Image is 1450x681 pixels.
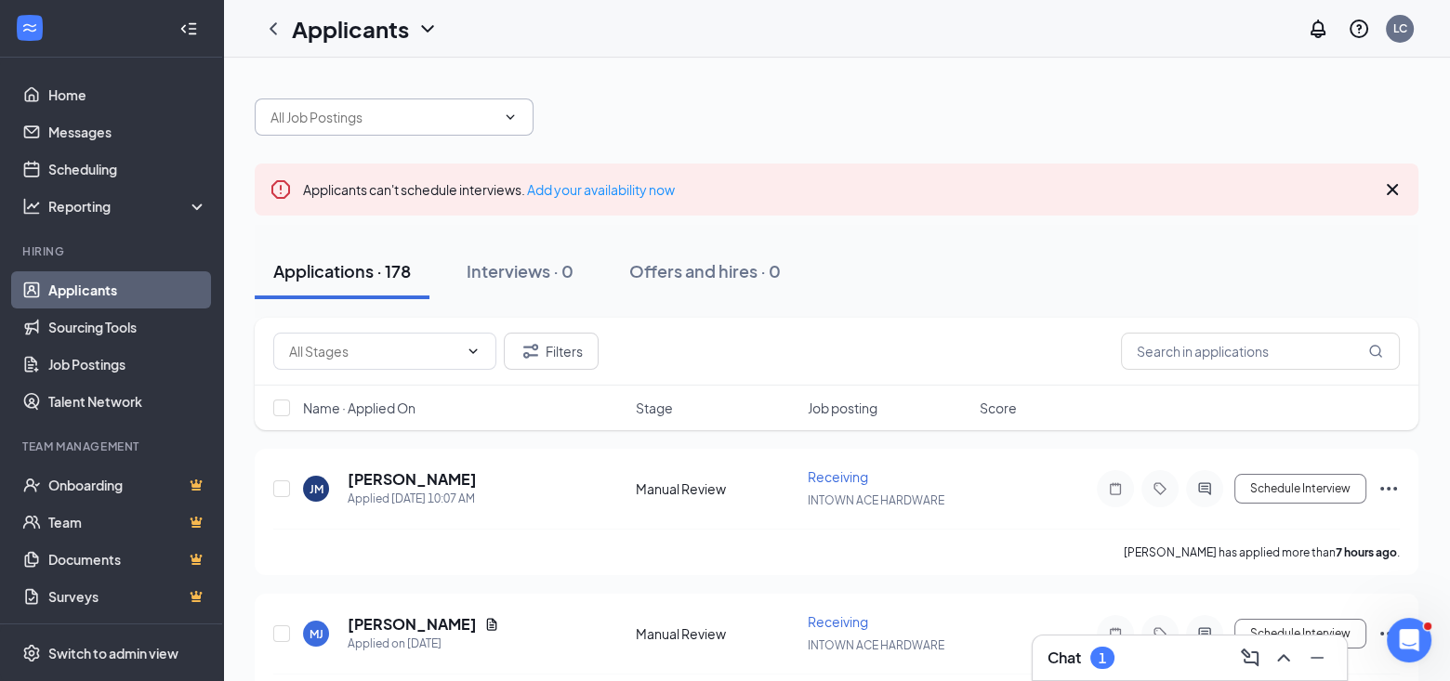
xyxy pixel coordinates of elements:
[310,481,323,497] div: JM
[1099,650,1106,666] div: 1
[48,113,207,151] a: Messages
[629,259,781,282] div: Offers and hires · 0
[808,399,877,417] span: Job posting
[520,340,542,362] svg: Filter
[48,644,178,662] div: Switch to admin view
[262,18,284,40] svg: ChevronLeft
[1272,647,1295,669] svg: ChevronUp
[1193,626,1216,641] svg: ActiveChat
[48,308,207,346] a: Sourcing Tools
[48,578,207,615] a: SurveysCrown
[808,468,868,485] span: Receiving
[980,399,1017,417] span: Score
[1307,18,1329,40] svg: Notifications
[348,490,477,508] div: Applied [DATE] 10:07 AM
[1302,643,1332,673] button: Minimize
[1104,481,1127,496] svg: Note
[416,18,439,40] svg: ChevronDown
[503,110,518,124] svg: ChevronDown
[1239,647,1261,669] svg: ComposeMessage
[20,19,39,37] svg: WorkstreamLogo
[504,333,599,370] button: Filter Filters
[636,399,673,417] span: Stage
[1048,648,1081,668] h3: Chat
[1377,622,1400,645] svg: Ellipses
[1387,618,1431,662] iframe: Intercom live chat
[1149,626,1171,641] svg: Tag
[1149,481,1171,496] svg: Tag
[303,181,675,198] span: Applicants can't schedule interviews.
[1124,544,1400,560] p: [PERSON_NAME] has applied more than .
[1193,481,1216,496] svg: ActiveChat
[527,181,675,198] a: Add your availability now
[310,626,323,642] div: MJ
[1348,18,1370,40] svg: QuestionInfo
[484,617,499,632] svg: Document
[273,259,411,282] div: Applications · 178
[1306,647,1328,669] svg: Minimize
[1104,626,1127,641] svg: Note
[48,346,207,383] a: Job Postings
[289,341,458,361] input: All Stages
[1336,545,1397,559] b: 7 hours ago
[808,638,944,652] span: INTOWN ACE HARDWARE
[48,151,207,188] a: Scheduling
[636,479,797,498] div: Manual Review
[270,107,495,127] input: All Job Postings
[22,243,204,259] div: Hiring
[48,541,207,578] a: DocumentsCrown
[48,271,207,308] a: Applicants
[467,259,573,282] div: Interviews · 0
[1377,478,1400,500] svg: Ellipses
[808,493,944,507] span: INTOWN ACE HARDWARE
[1269,643,1298,673] button: ChevronUp
[1235,643,1265,673] button: ComposeMessage
[348,635,499,653] div: Applied on [DATE]
[348,614,477,635] h5: [PERSON_NAME]
[48,466,207,504] a: OnboardingCrown
[270,178,292,201] svg: Error
[303,399,415,417] span: Name · Applied On
[48,504,207,541] a: TeamCrown
[348,469,477,490] h5: [PERSON_NAME]
[292,13,409,45] h1: Applicants
[48,197,208,216] div: Reporting
[1121,333,1400,370] input: Search in applications
[808,613,868,630] span: Receiving
[1234,619,1366,648] button: Schedule Interview
[1234,474,1366,504] button: Schedule Interview
[1368,344,1383,359] svg: MagnifyingGlass
[22,197,41,216] svg: Analysis
[48,76,207,113] a: Home
[22,439,204,454] div: Team Management
[1381,178,1404,201] svg: Cross
[179,20,198,38] svg: Collapse
[636,624,797,643] div: Manual Review
[22,644,41,662] svg: Settings
[466,344,481,359] svg: ChevronDown
[48,383,207,420] a: Talent Network
[1393,20,1407,36] div: LC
